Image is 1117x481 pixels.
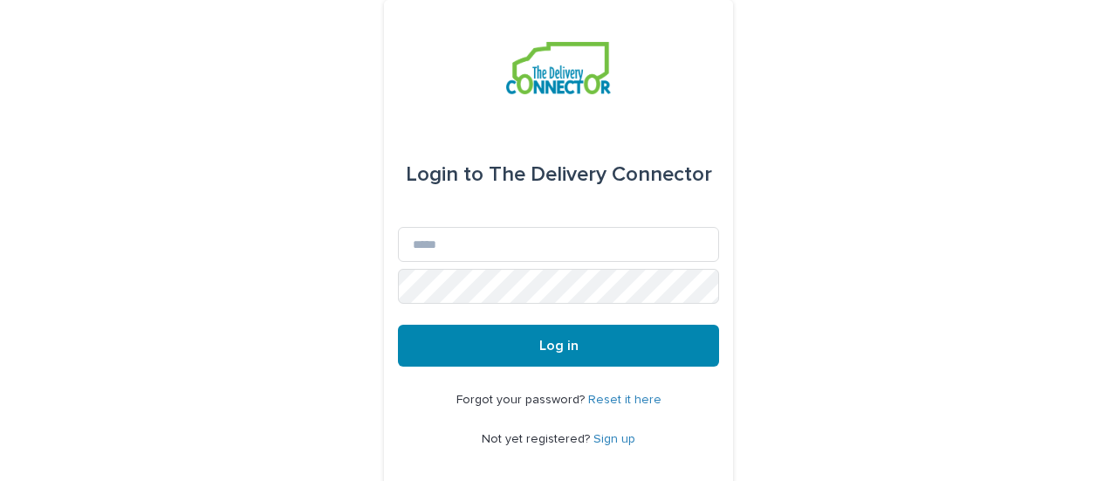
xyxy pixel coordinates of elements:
[406,150,712,199] div: The Delivery Connector
[456,394,588,406] span: Forgot your password?
[398,325,719,367] button: Log in
[506,42,610,94] img: aCWQmA6OSGG0Kwt8cj3c
[593,433,635,445] a: Sign up
[539,339,579,353] span: Log in
[482,433,593,445] span: Not yet registered?
[588,394,661,406] a: Reset it here
[406,164,483,185] span: Login to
